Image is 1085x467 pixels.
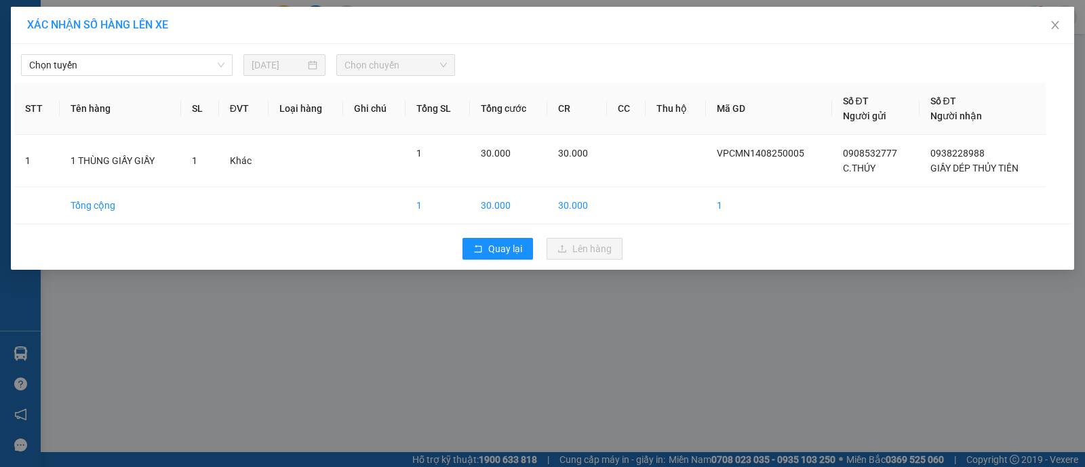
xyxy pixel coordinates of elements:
[706,187,831,224] td: 1
[1036,7,1074,45] button: Close
[192,155,197,166] span: 1
[930,148,985,159] span: 0938228988
[344,55,447,75] span: Chọn chuyến
[843,163,875,174] span: C.THÚY
[473,244,483,255] span: rollback
[843,110,886,121] span: Người gửi
[27,18,168,31] span: XÁC NHẬN SỐ HÀNG LÊN XE
[843,96,869,106] span: Số ĐT
[462,238,533,260] button: rollbackQuay lại
[219,83,269,135] th: ĐVT
[547,83,607,135] th: CR
[558,148,588,159] span: 30.000
[930,96,956,106] span: Số ĐT
[706,83,831,135] th: Mã GD
[343,83,406,135] th: Ghi chú
[60,83,182,135] th: Tên hàng
[416,148,422,159] span: 1
[646,83,706,135] th: Thu hộ
[547,238,623,260] button: uploadLên hàng
[219,135,269,187] td: Khác
[930,110,982,121] span: Người nhận
[14,135,60,187] td: 1
[930,163,1019,174] span: GIẦY DÉP THỦY TIÊN
[60,187,182,224] td: Tổng cộng
[14,83,60,135] th: STT
[1050,20,1061,31] span: close
[29,55,224,75] span: Chọn tuyến
[181,83,218,135] th: SL
[843,148,897,159] span: 0908532777
[470,187,547,224] td: 30.000
[252,58,305,73] input: 14/08/2025
[547,187,607,224] td: 30.000
[717,148,804,159] span: VPCMN1408250005
[481,148,511,159] span: 30.000
[406,187,471,224] td: 1
[488,241,522,256] span: Quay lại
[406,83,471,135] th: Tổng SL
[607,83,646,135] th: CC
[470,83,547,135] th: Tổng cước
[269,83,342,135] th: Loại hàng
[60,135,182,187] td: 1 THÙNG GIẤY GIẦY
